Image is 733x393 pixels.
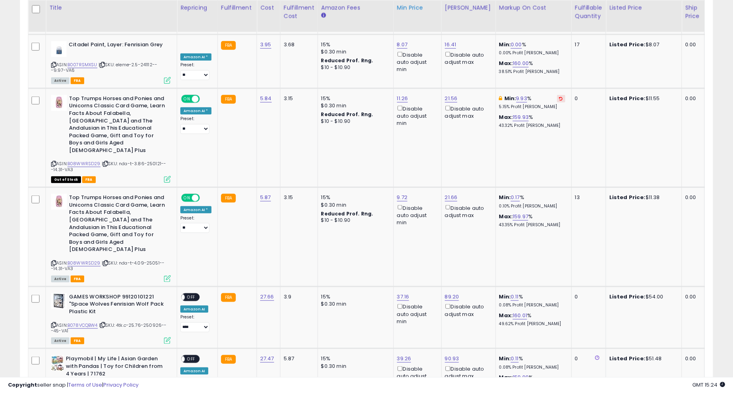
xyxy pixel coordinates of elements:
[499,374,565,389] div: %
[221,95,236,104] small: FBA
[221,293,236,302] small: FBA
[51,176,81,183] span: All listings that are currently out of stock and unavailable for purchase on Amazon
[321,217,387,224] div: $10 - $10.90
[51,194,171,281] div: ASIN:
[445,203,490,219] div: Disable auto adjust max
[499,194,565,209] div: %
[397,302,435,325] div: Disable auto adjust min
[51,41,67,57] img: 31J21RfWP+S._SL40_.jpg
[321,194,387,201] div: 15%
[8,381,138,389] div: seller snap | |
[284,293,312,300] div: 3.9
[445,365,490,380] div: Disable auto adjust max
[260,194,271,201] a: 5.87
[575,293,600,300] div: 0
[321,64,387,71] div: $10 - $10.90
[445,50,490,66] div: Disable auto adjust max
[51,160,166,172] span: | SKU: nda-t-3.86-250121---14.31-VA3
[397,4,438,12] div: Min Price
[499,293,565,308] div: %
[499,203,565,209] p: 0.10% Profit [PERSON_NAME]
[445,4,492,12] div: [PERSON_NAME]
[609,194,676,201] div: $11.38
[284,194,312,201] div: 3.15
[513,312,527,320] a: 160.01
[499,293,511,300] b: Min:
[499,302,565,308] p: 0.08% Profit [PERSON_NAME]
[397,365,435,387] div: Disable auto adjust min
[180,107,211,115] div: Amazon AI *
[499,355,565,370] div: %
[513,113,529,121] a: 159.93
[516,95,528,103] a: 9.93
[499,69,565,75] p: 38.51% Profit [PERSON_NAME]
[321,118,387,125] div: $10 - $10.90
[499,312,565,327] div: %
[445,302,490,318] div: Disable auto adjust max
[511,41,522,49] a: 0.00
[685,355,698,362] div: 0.00
[321,57,373,64] b: Reduced Prof. Rng.
[499,60,565,75] div: %
[51,322,167,334] span: | SKU: 4tk.c-25.76-250926---45-VA1
[180,4,214,12] div: Repricing
[511,194,520,201] a: 0.17
[321,102,387,109] div: $0.30 min
[496,0,571,32] th: The percentage added to the cost of goods (COGS) that forms the calculator for Min & Max prices.
[499,222,565,228] p: 43.35% Profit [PERSON_NAME]
[499,355,511,362] b: Min:
[260,4,277,12] div: Cost
[575,41,600,48] div: 17
[445,355,459,363] a: 90.93
[499,41,565,56] div: %
[199,95,211,102] span: OFF
[609,293,646,300] b: Listed Price:
[221,4,253,12] div: Fulfillment
[103,381,138,389] a: Privacy Policy
[185,356,198,363] span: OFF
[180,206,211,213] div: Amazon AI *
[68,381,102,389] a: Terms of Use
[609,355,676,362] div: $51.48
[71,338,84,344] span: FBA
[71,77,84,84] span: FBA
[692,381,725,389] span: 2025-10-13 15:24 GMT
[185,294,198,300] span: OFF
[685,41,698,48] div: 0.00
[513,59,529,67] a: 160.00
[397,104,435,127] div: Disable auto adjust min
[51,95,171,182] div: ASIN:
[284,41,312,48] div: 3.68
[609,95,646,102] b: Listed Price:
[321,363,387,370] div: $0.30 min
[321,4,390,12] div: Amazon Fees
[445,293,459,301] a: 89.20
[321,355,387,362] div: 15%
[51,41,171,83] div: ASIN:
[321,293,387,300] div: 15%
[69,293,166,318] b: GAMES WORKSHOP 99120101221 "Space Wolves Fenrisian Wolf Pack Plastic Kit
[321,12,326,19] small: Amazon Fees.
[397,293,409,301] a: 37.16
[49,4,174,12] div: Title
[609,293,676,300] div: $54.00
[180,53,211,61] div: Amazon AI *
[499,41,511,48] b: Min:
[685,194,698,201] div: 0.00
[445,41,456,49] a: 16.41
[321,111,373,118] b: Reduced Prof. Rng.
[513,213,528,221] a: 159.97
[685,95,698,102] div: 0.00
[499,365,565,370] p: 0.08% Profit [PERSON_NAME]
[51,293,171,344] div: ASIN:
[575,355,600,362] div: 0
[221,41,236,50] small: FBA
[609,95,676,102] div: $11.55
[321,210,373,217] b: Reduced Prof. Rng.
[499,194,511,201] b: Min:
[51,355,64,371] img: 513Kx63TBwL._SL40_.jpg
[513,374,529,382] a: 159.99
[51,260,164,272] span: | SKU: nda-t-4.09-25051---14.31-VA3
[575,4,603,20] div: Fulfillable Quantity
[499,213,513,220] b: Max:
